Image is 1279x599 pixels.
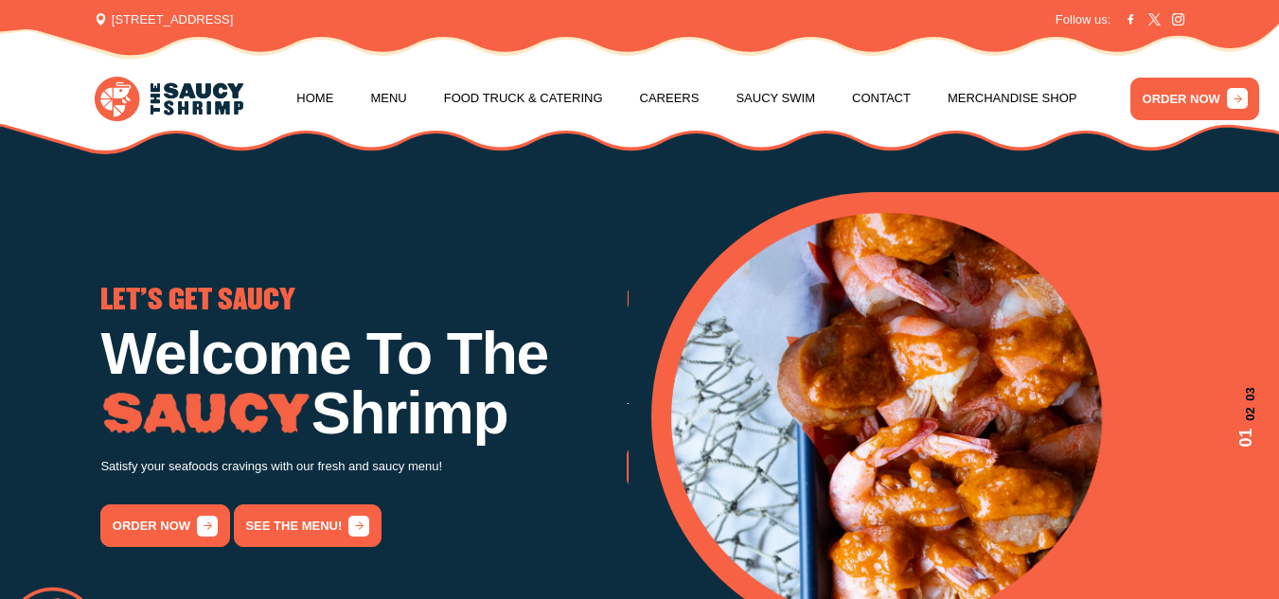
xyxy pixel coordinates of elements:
span: 03 [1234,387,1259,400]
a: ORDER NOW [1130,78,1259,120]
img: logo [95,77,242,121]
a: Home [296,62,333,134]
span: [STREET_ADDRESS] [95,10,233,29]
div: 1 / 3 [100,287,627,547]
a: See the menu! [234,504,382,547]
div: 2 / 3 [627,287,1153,487]
a: order now [100,504,229,547]
span: 02 [1234,408,1259,421]
a: Menu [370,62,406,134]
span: LET'S GET SAUCY [100,287,295,313]
a: Saucy Swim [736,62,815,134]
a: Contact [852,62,911,134]
p: Satisfy your seafoods cravings with our fresh and saucy menu! [100,456,627,478]
a: Merchandise Shop [948,62,1077,134]
a: Careers [640,62,700,134]
span: Follow us: [1056,10,1111,29]
p: Try our famous Whole Nine Yards sauce! The recipe is our secret! [627,397,1153,419]
img: Image [100,393,311,436]
span: 01 [1234,428,1259,447]
a: order now [627,446,755,488]
h1: Low Country Boil [627,325,1153,383]
a: Food Truck & Catering [444,62,603,134]
h1: Welcome To The Shrimp [100,325,627,443]
span: GO THE WHOLE NINE YARDS [627,287,937,313]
